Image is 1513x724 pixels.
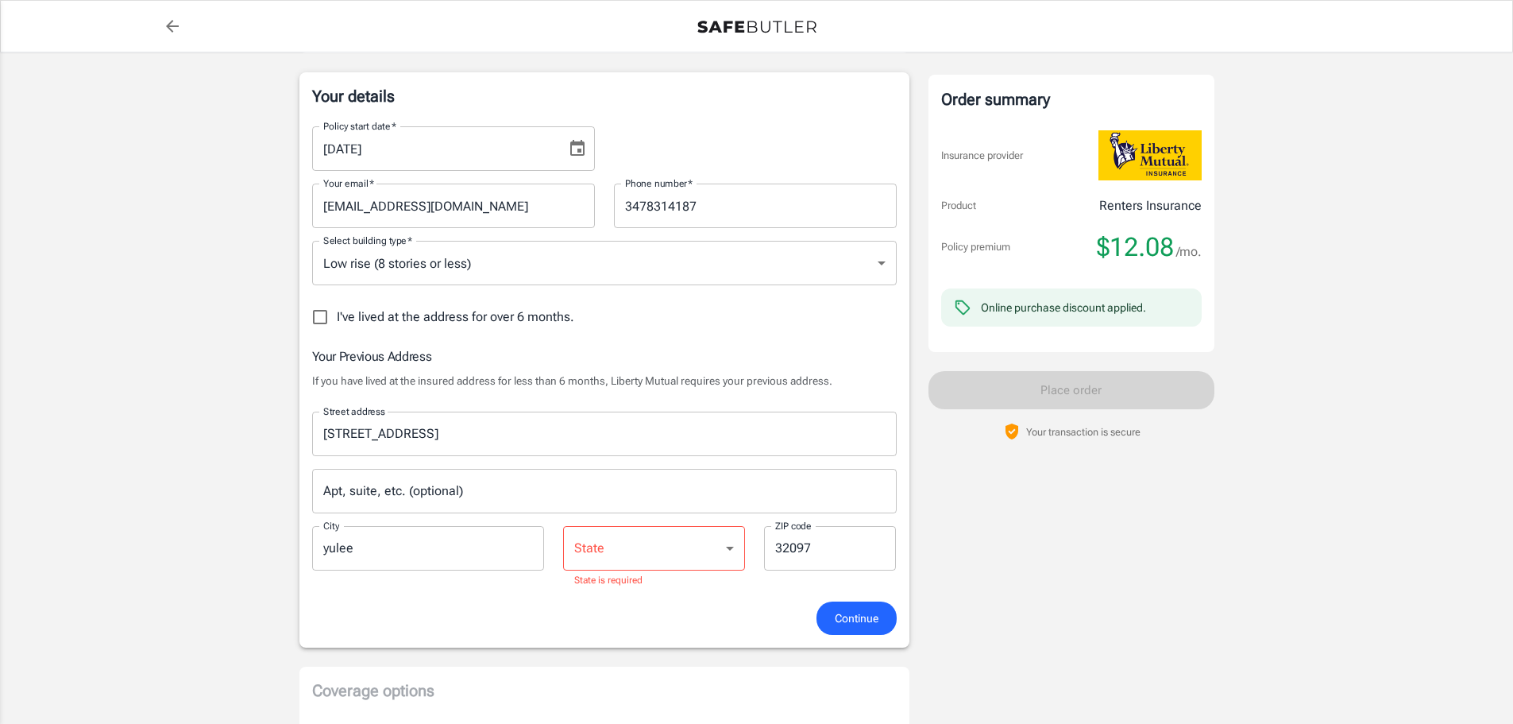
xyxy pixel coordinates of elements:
[312,241,897,285] div: Low rise (8 stories or less)
[941,198,976,214] p: Product
[312,85,897,107] p: Your details
[1098,130,1202,180] img: Liberty Mutual
[323,176,374,190] label: Your email
[323,234,412,247] label: Select building type
[156,10,188,42] a: back to quotes
[816,602,897,636] button: Continue
[625,176,693,190] label: Phone number
[312,373,897,389] p: If you have lived at the insured address for less than 6 months, Liberty Mutual requires your pre...
[562,133,593,165] button: Choose date, selected date is Aug 25, 2025
[1026,424,1141,439] p: Your transaction is secure
[775,519,812,532] label: ZIP code
[614,184,897,228] input: Enter number
[337,308,574,327] span: I've lived at the address for over 6 months.
[1176,241,1202,263] span: /mo.
[697,21,816,33] img: Back to quotes
[1099,196,1202,215] p: Renters Insurance
[323,519,339,532] label: City
[941,239,1010,255] p: Policy premium
[323,405,385,418] label: Street address
[941,87,1202,111] div: Order summary
[312,184,595,228] input: Enter email
[941,148,1023,164] p: Insurance provider
[574,573,734,589] p: State is required
[323,119,396,133] label: Policy start date
[1097,231,1174,263] span: $12.08
[312,126,555,171] input: MM/DD/YYYY
[835,609,878,629] span: Continue
[312,347,897,366] h6: Your Previous Address
[981,300,1146,316] div: Online purchase discount applied.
